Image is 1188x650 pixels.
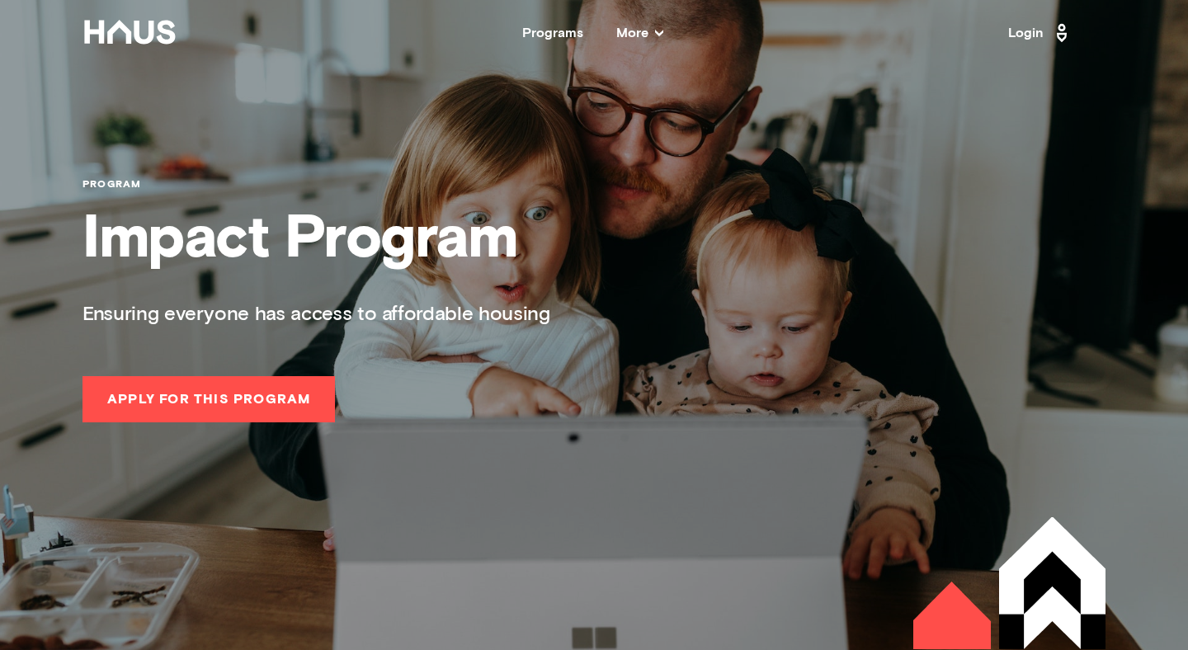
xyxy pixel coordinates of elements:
[82,376,335,422] button: Apply for this Program
[616,26,663,40] span: More
[82,178,1105,191] h3: program
[831,517,1188,650] img: houses-logo
[82,302,562,327] p: Ensuring everyone has access to affordable housing
[82,208,1105,273] h1: Impact Program
[522,26,583,40] a: Programs
[82,387,335,408] a: Apply for this Program
[1008,20,1072,46] a: Login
